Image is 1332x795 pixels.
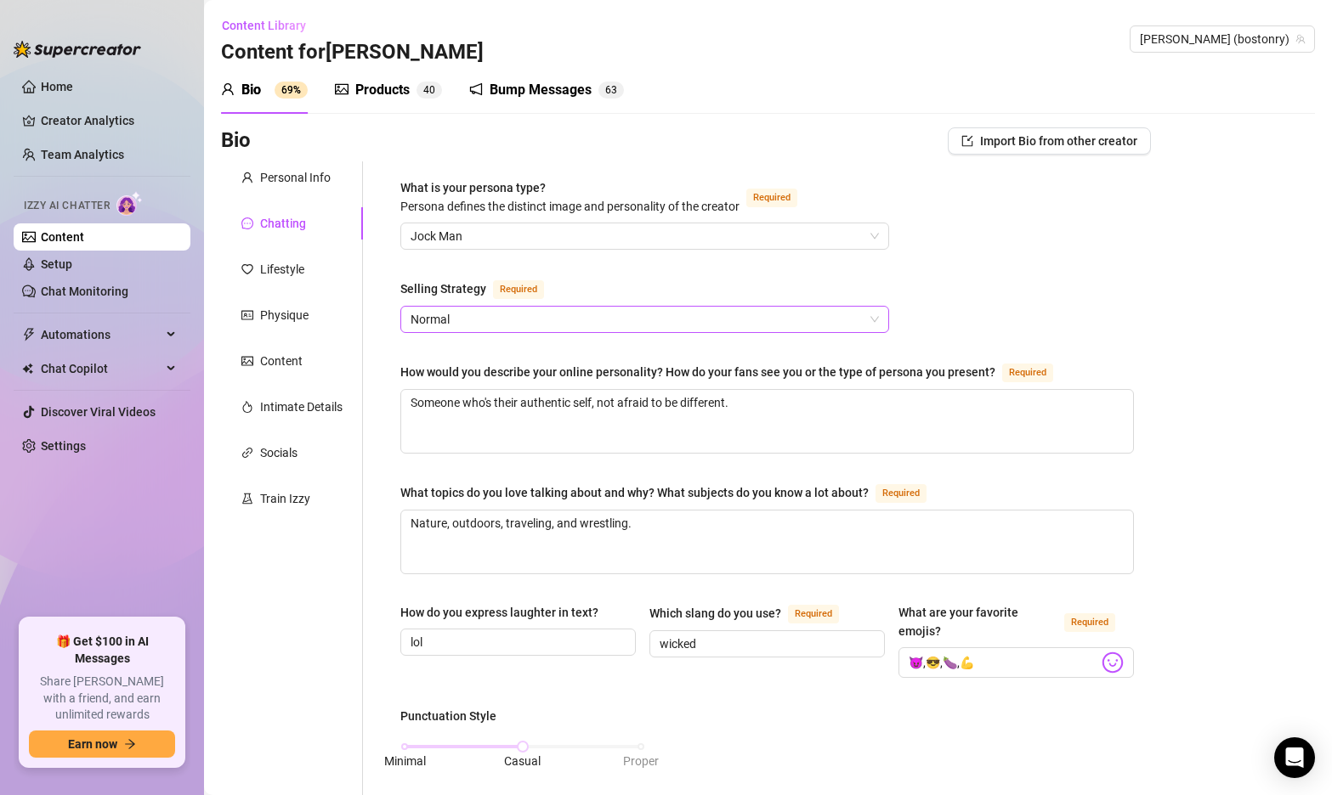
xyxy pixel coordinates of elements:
label: Punctuation Style [400,707,508,725]
span: Izzy AI Chatter [24,198,110,214]
span: arrow-right [124,738,136,750]
a: Settings [41,439,86,453]
textarea: How would you describe your online personality? How do your fans see you or the type of persona y... [401,390,1133,453]
span: notification [469,82,483,96]
span: link [241,447,253,459]
div: Chatting [260,214,306,233]
div: What are your favorite emojis? [898,603,1057,640]
span: user [221,82,235,96]
span: Required [1002,364,1053,382]
img: Chat Copilot [22,363,33,375]
div: Lifestyle [260,260,304,279]
div: Personal Info [260,168,331,187]
div: Bump Messages [490,80,592,100]
span: Normal [411,307,879,332]
div: How would you describe your online personality? How do your fans see you or the type of persona y... [400,363,995,381]
input: What are your favorite emojis? [909,651,1098,674]
span: Proper [623,754,659,768]
span: Content Library [222,19,306,32]
div: Products [355,80,410,100]
span: 🎁 Get $100 in AI Messages [29,634,175,667]
a: Team Analytics [41,148,124,161]
img: AI Chatter [116,191,143,216]
span: Chat Copilot [41,355,162,382]
sup: 63 [598,82,624,99]
div: How do you express laughter in text? [400,603,598,622]
sup: 69% [275,82,308,99]
div: Open Intercom Messenger [1274,737,1315,778]
span: Required [493,280,544,299]
div: Bio [241,80,261,100]
label: What topics do you love talking about and why? What subjects do you know a lot about? [400,482,945,503]
input: How do you express laughter in text? [411,633,622,651]
div: Train Izzy [260,489,310,508]
a: Setup [41,257,72,271]
div: Punctuation Style [400,707,496,725]
span: 3 [611,84,617,96]
label: Which slang do you use? [649,603,858,623]
div: Socials [260,443,298,462]
span: message [241,217,253,229]
div: Selling Strategy [400,279,486,298]
span: 6 [605,84,611,96]
div: Intimate Details [260,397,343,416]
span: 0 [429,84,435,96]
span: Ryan (bostonry) [1140,26,1305,52]
div: What topics do you love talking about and why? What subjects do you know a lot about? [400,483,869,502]
span: Required [746,189,797,207]
span: Minimal [384,754,426,768]
button: Earn nowarrow-right [29,730,175,758]
span: team [1295,34,1306,44]
sup: 40 [417,82,442,99]
span: user [241,172,253,183]
img: svg%3e [1102,651,1124,674]
a: Home [41,80,73,93]
h3: Content for [PERSON_NAME] [221,39,484,66]
div: Physique [260,306,309,324]
span: idcard [241,309,253,321]
span: fire [241,401,253,413]
a: Creator Analytics [41,107,177,134]
h3: Bio [221,127,251,155]
span: Jock Man [411,223,879,249]
span: Required [876,484,927,503]
label: How do you express laughter in text? [400,603,610,622]
a: Discover Viral Videos [41,405,156,419]
label: Selling Strategy [400,279,563,299]
label: How would you describe your online personality? How do your fans see you or the type of persona y... [400,362,1072,382]
span: thunderbolt [22,328,36,341]
label: What are your favorite emojis? [898,603,1134,640]
button: Content Library [221,12,320,39]
span: Import Bio from other creator [980,134,1137,148]
span: experiment [241,493,253,505]
span: picture [241,355,253,367]
span: Earn now [68,737,117,751]
span: Persona defines the distinct image and personality of the creator [400,200,740,213]
a: Chat Monitoring [41,285,128,298]
span: heart [241,263,253,275]
img: logo-BBDzfeDw.svg [14,41,141,58]
span: Required [1064,613,1115,632]
button: Import Bio from other creator [948,127,1151,155]
div: Which slang do you use? [649,604,781,623]
div: Content [260,352,303,370]
a: Content [41,230,84,244]
span: 4 [423,84,429,96]
span: Automations [41,321,162,348]
span: What is your persona type? [400,181,740,213]
textarea: What topics do you love talking about and why? What subjects do you know a lot about? [401,510,1133,573]
span: Casual [504,754,541,768]
input: Which slang do you use? [660,634,871,653]
span: import [961,135,973,147]
span: picture [335,82,349,96]
span: Required [788,605,839,623]
span: Share [PERSON_NAME] with a friend, and earn unlimited rewards [29,674,175,724]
